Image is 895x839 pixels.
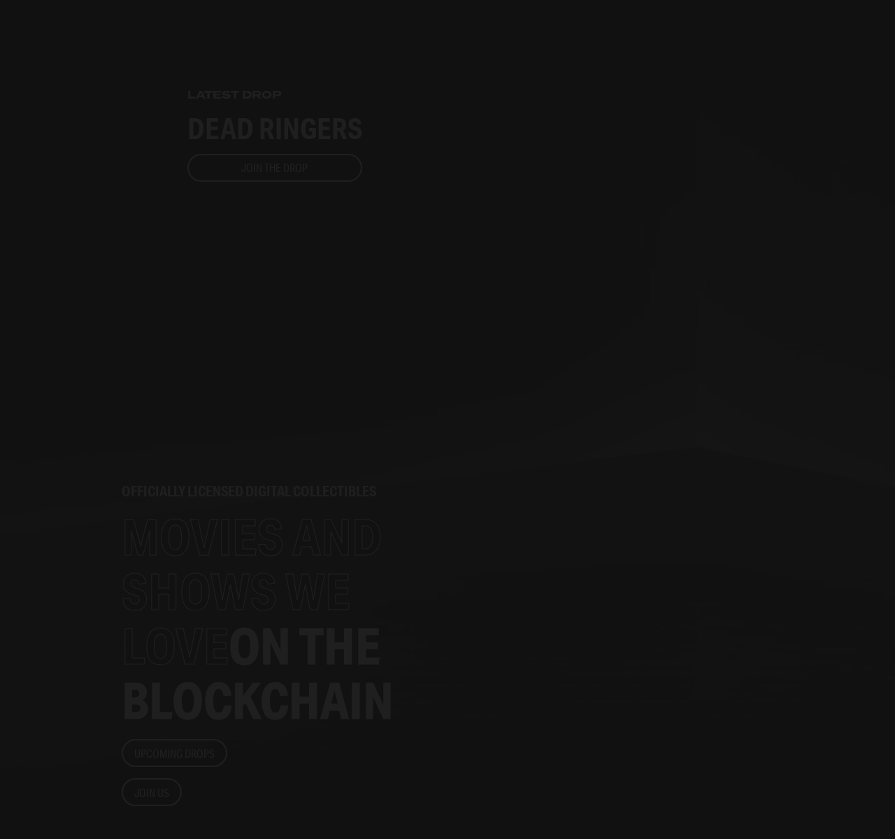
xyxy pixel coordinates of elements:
img: home-banner [63,57,832,476]
button: Join the drop [187,154,362,182]
p: LATEST DROP [187,87,282,103]
span: ON THE BLOCKCHAIN [122,615,394,731]
button: UPCOMING DROPS [122,739,227,767]
h2: officially licensed digital collectibles [122,485,427,499]
button: Join Us [122,778,182,806]
h3: DEAD RINGERS [187,114,362,143]
h1: MOVIES AND SHOWS WE LOVE [122,510,427,728]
